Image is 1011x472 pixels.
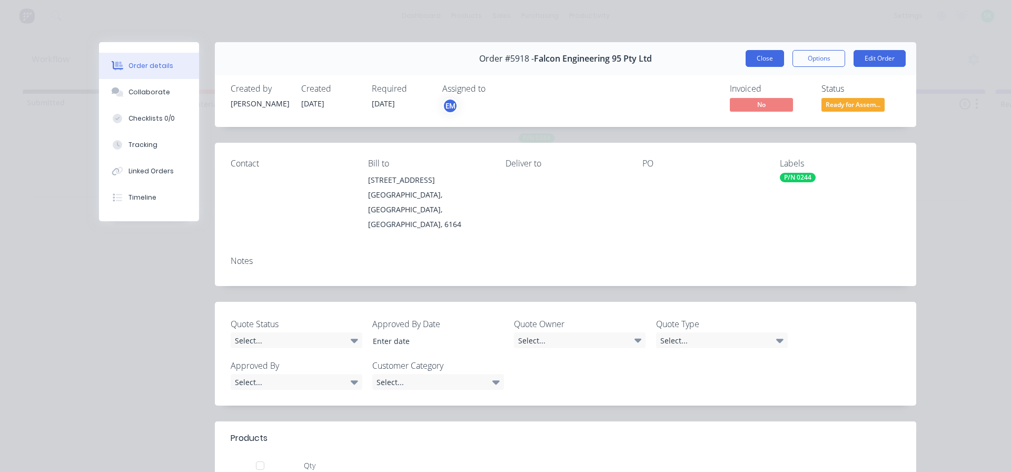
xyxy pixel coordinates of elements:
[730,84,809,94] div: Invoiced
[99,132,199,158] button: Tracking
[128,193,156,202] div: Timeline
[514,332,646,348] div: Select...
[128,140,157,150] div: Tracking
[746,50,784,67] button: Close
[372,99,395,109] span: [DATE]
[792,50,845,67] button: Options
[854,50,906,67] button: Edit Order
[231,432,267,445] div: Products
[99,158,199,184] button: Linked Orders
[372,359,504,372] label: Customer Category
[368,188,489,232] div: [GEOGRAPHIC_DATA], [GEOGRAPHIC_DATA], [GEOGRAPHIC_DATA], 6164
[372,84,430,94] div: Required
[231,256,900,266] div: Notes
[231,159,351,169] div: Contact
[365,333,497,349] input: Enter date
[99,53,199,79] button: Order details
[128,166,174,176] div: Linked Orders
[821,84,900,94] div: Status
[368,173,489,188] div: [STREET_ADDRESS]
[99,79,199,105] button: Collaborate
[99,105,199,132] button: Checklists 0/0
[128,61,173,71] div: Order details
[231,374,362,390] div: Select...
[656,318,788,330] label: Quote Type
[231,359,362,372] label: Approved By
[442,84,548,94] div: Assigned to
[479,54,534,64] span: Order #5918 -
[442,98,458,114] button: EM
[730,98,793,111] span: No
[99,184,199,211] button: Timeline
[128,114,175,123] div: Checklists 0/0
[780,159,900,169] div: Labels
[821,98,885,111] span: Ready for Assem...
[301,84,359,94] div: Created
[368,159,489,169] div: Bill to
[231,332,362,348] div: Select...
[231,84,289,94] div: Created by
[780,173,816,182] div: P/N 0244
[231,318,362,330] label: Quote Status
[372,318,504,330] label: Approved By Date
[301,99,324,109] span: [DATE]
[506,159,626,169] div: Deliver to
[821,98,885,114] button: Ready for Assem...
[656,332,788,348] div: Select...
[642,159,763,169] div: PO
[231,98,289,109] div: [PERSON_NAME]
[514,318,646,330] label: Quote Owner
[128,87,170,97] div: Collaborate
[372,374,504,390] div: Select...
[368,173,489,232] div: [STREET_ADDRESS][GEOGRAPHIC_DATA], [GEOGRAPHIC_DATA], [GEOGRAPHIC_DATA], 6164
[534,54,652,64] span: Falcon Engineering 95 Pty Ltd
